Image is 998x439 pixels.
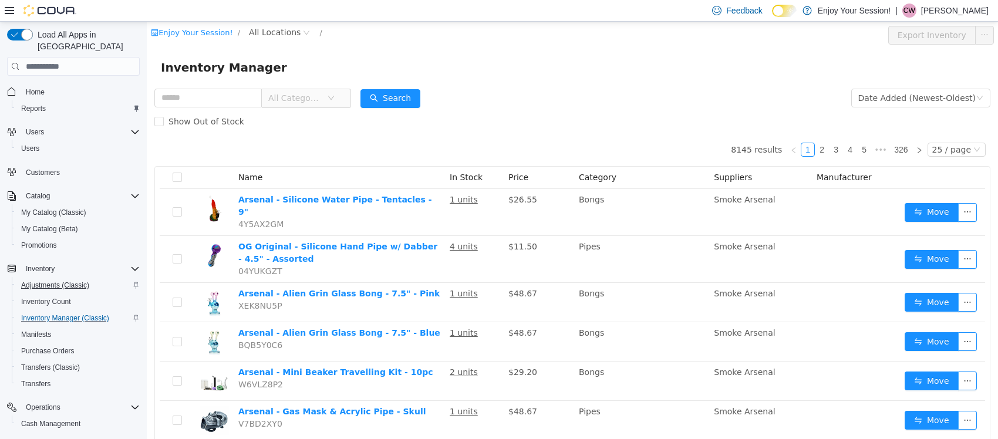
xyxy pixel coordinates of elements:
span: Load All Apps in [GEOGRAPHIC_DATA] [33,29,140,52]
a: Arsenal - Alien Grin Glass Bong - 7.5" - Pink [92,267,293,276]
td: Bongs [427,261,562,300]
span: In Stock [303,151,336,160]
span: Transfers [16,377,140,391]
li: Next 5 Pages [724,121,743,135]
a: 2 [669,121,682,134]
span: 4Y5AX2GM [92,198,137,207]
img: Arsenal - Mini Beaker Travelling Kit - 10pc hero shot [53,345,82,374]
li: 8145 results [584,121,635,135]
li: Next Page [766,121,780,135]
span: Price [362,151,382,160]
button: Promotions [12,237,144,254]
span: Inventory [21,262,140,276]
li: Previous Page [640,121,654,135]
button: icon: ellipsis [828,4,847,23]
a: Manifests [16,327,56,342]
button: Adjustments (Classic) [12,277,144,293]
td: Bongs [427,340,562,379]
span: Inventory Manager (Classic) [16,311,140,325]
button: My Catalog (Beta) [12,221,144,237]
a: Cash Management [16,417,85,431]
a: Arsenal - Alien Grin Glass Bong - 7.5" - Blue [92,306,294,316]
button: icon: ellipsis [811,310,830,329]
a: My Catalog (Classic) [16,205,91,219]
img: Arsenal - Gas Mask & Acrylic Pipe - Skull hero shot [53,384,82,413]
img: Arsenal - Alien Grin Glass Bong - 7.5" - Blue hero shot [53,305,82,335]
span: Smoke Arsenal [567,306,628,316]
li: 3 [682,121,696,135]
span: Reports [16,102,140,116]
span: Purchase Orders [21,346,75,356]
button: icon: swapMove [758,271,812,290]
span: Cash Management [16,417,140,431]
a: 3 [683,121,696,134]
td: Pipes [427,379,562,418]
a: Purchase Orders [16,344,79,358]
a: OG Original - Silicone Hand Pipe w/ Dabber - 4.5" - Assorted [92,220,291,242]
span: $11.50 [362,220,390,229]
img: OG Original - Silicone Hand Pipe w/ Dabber - 4.5" - Assorted hero shot [53,219,82,248]
i: icon: down [830,73,837,81]
span: Users [21,125,140,139]
a: My Catalog (Beta) [16,222,83,236]
span: Inventory Manager [14,36,147,55]
button: Catalog [21,189,55,203]
button: icon: swapMove [758,310,812,329]
a: Users [16,141,44,156]
button: icon: searchSearch [214,67,274,86]
input: Dark Mode [772,5,797,17]
button: icon: swapMove [758,350,812,369]
td: Bongs [427,300,562,340]
span: Show Out of Stock [17,95,102,104]
button: Operations [2,399,144,416]
button: Reports [12,100,144,117]
span: Inventory Count [16,295,140,309]
span: Promotions [21,241,57,250]
span: Operations [26,403,60,412]
span: Smoke Arsenal [567,173,628,183]
span: $48.67 [362,267,390,276]
span: Customers [21,165,140,180]
button: Users [12,140,144,157]
span: Adjustments (Classic) [16,278,140,292]
button: Customers [2,164,144,181]
a: Transfers [16,377,55,391]
u: 1 units [303,173,331,183]
span: / [91,6,93,15]
u: 1 units [303,306,331,316]
span: All Categories [122,70,175,82]
button: My Catalog (Classic) [12,204,144,221]
u: 1 units [303,385,331,394]
li: 4 [696,121,710,135]
li: 2 [668,121,682,135]
button: icon: ellipsis [811,350,830,369]
button: Users [21,125,49,139]
span: Promotions [16,238,140,252]
span: $48.67 [362,385,390,394]
button: Inventory Count [12,293,144,310]
span: V7BD2XY0 [92,397,136,407]
span: Name [92,151,116,160]
p: | [895,4,898,18]
button: icon: ellipsis [811,271,830,290]
u: 2 units [303,346,331,355]
a: 5 [711,121,724,134]
td: Bongs [427,167,562,214]
span: Inventory Manager (Classic) [21,313,109,323]
a: Inventory Manager (Classic) [16,311,114,325]
td: Pipes [427,214,562,261]
span: ••• [724,121,743,135]
span: Feedback [726,5,762,16]
button: Export Inventory [741,4,829,23]
span: Inventory [26,264,55,273]
button: icon: swapMove [758,389,812,408]
a: Customers [21,166,65,180]
button: Home [2,83,144,100]
a: Inventory Count [16,295,76,309]
a: 326 [744,121,764,134]
li: 326 [743,121,765,135]
span: My Catalog (Classic) [21,208,86,217]
button: Operations [21,400,65,414]
span: $26.55 [362,173,390,183]
span: Home [26,87,45,97]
